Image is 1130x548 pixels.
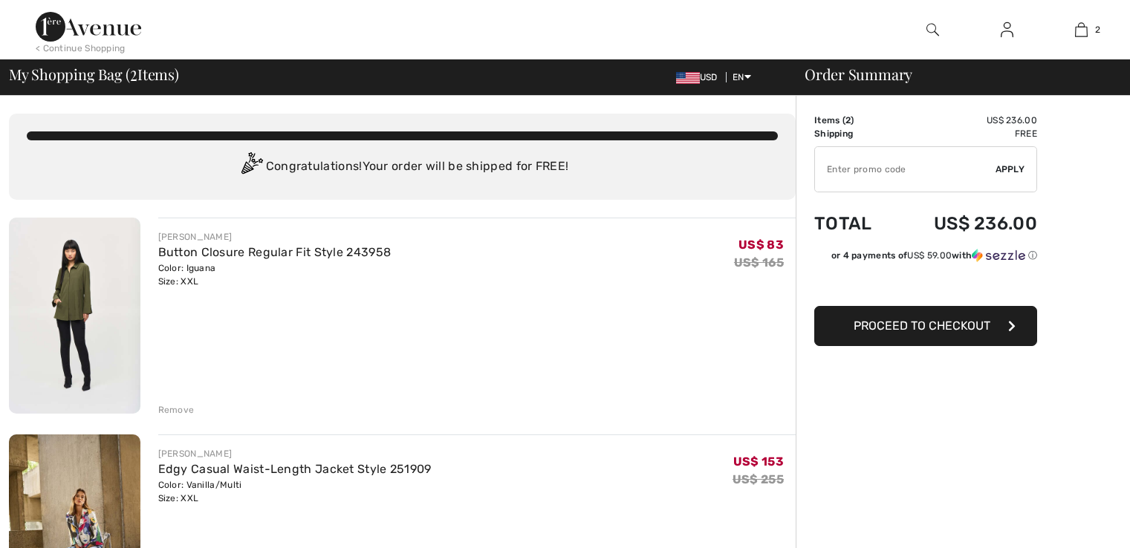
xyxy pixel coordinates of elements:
s: US$ 255 [733,472,784,486]
td: Items ( ) [814,114,894,127]
a: Button Closure Regular Fit Style 243958 [158,245,392,259]
div: [PERSON_NAME] [158,230,392,244]
td: Total [814,198,894,249]
img: My Bag [1075,21,1088,39]
td: US$ 236.00 [894,198,1037,249]
img: search the website [926,21,939,39]
button: Proceed to Checkout [814,306,1037,346]
iframe: Opens a widget where you can find more information [1035,503,1115,541]
div: Color: Iguana Size: XXL [158,261,392,288]
img: Congratulation2.svg [236,152,266,182]
s: US$ 165 [734,255,784,270]
a: Sign In [989,21,1025,39]
div: Remove [158,403,195,417]
img: US Dollar [676,72,700,84]
div: < Continue Shopping [36,42,126,55]
img: Button Closure Regular Fit Style 243958 [9,218,140,414]
input: Promo code [815,147,996,192]
a: 2 [1045,21,1117,39]
img: Sezzle [972,249,1025,262]
iframe: PayPal-paypal [814,267,1037,301]
img: 1ère Avenue [36,12,141,42]
span: 2 [1095,23,1100,36]
span: US$ 83 [738,238,784,252]
div: Congratulations! Your order will be shipped for FREE! [27,152,778,182]
span: My Shopping Bag ( Items) [9,67,179,82]
span: EN [733,72,751,82]
span: USD [676,72,724,82]
span: 2 [130,63,137,82]
a: Edgy Casual Waist-Length Jacket Style 251909 [158,462,432,476]
img: My Info [1001,21,1013,39]
span: 2 [845,115,851,125]
div: [PERSON_NAME] [158,447,432,460]
span: Proceed to Checkout [854,319,990,333]
td: Free [894,127,1037,140]
div: or 4 payments of with [831,249,1037,262]
td: Shipping [814,127,894,140]
span: US$ 59.00 [907,250,952,261]
span: Apply [996,163,1025,176]
div: or 4 payments ofUS$ 59.00withSezzle Click to learn more about Sezzle [814,249,1037,267]
span: US$ 153 [733,454,784,469]
div: Order Summary [787,67,1121,82]
td: US$ 236.00 [894,114,1037,127]
div: Color: Vanilla/Multi Size: XXL [158,478,432,505]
